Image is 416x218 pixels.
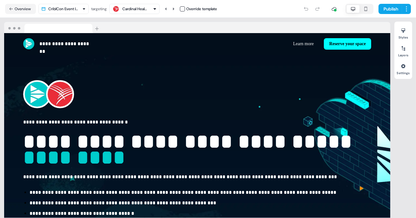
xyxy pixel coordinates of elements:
[109,4,160,14] button: Cardinal Health
[4,22,102,33] img: Browser topbar
[288,38,319,50] button: Learn more
[91,6,107,12] div: targeting
[5,4,36,14] button: Overview
[324,38,371,50] button: Reserve your space
[394,61,412,75] button: Settings
[200,38,372,50] div: Learn moreReserve your space
[186,6,217,12] div: Override template
[394,43,412,57] button: Layers
[378,4,402,14] button: Publish
[122,6,148,12] div: Cardinal Health
[48,6,80,12] div: CriblCon Event Invite
[394,25,412,39] button: Styles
